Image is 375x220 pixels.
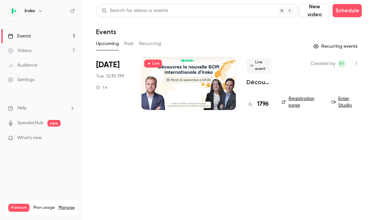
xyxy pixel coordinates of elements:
[25,8,35,14] h6: Iroko
[96,60,120,70] span: [DATE]
[124,38,134,49] button: Past
[144,60,162,68] span: Live
[17,105,27,112] span: Help
[8,62,37,69] div: Audience
[102,7,168,14] div: Search for videos or events
[339,60,345,68] span: RT
[282,95,324,109] a: Registration page
[310,41,362,52] button: Recurring events
[8,204,29,212] span: Premium
[59,205,75,210] a: Manage
[96,38,119,49] button: Upcoming
[246,78,271,86] a: Découvrez la nouvelle SCPI internationale signée [PERSON_NAME]
[299,4,330,17] button: New video
[8,105,75,112] li: help-dropdown-opener
[8,47,31,54] div: Videos
[96,57,131,110] div: Sep 16 Tue, 12:30 PM (Europe/Paris)
[246,100,269,109] a: 1796
[332,95,362,109] a: Enter Studio
[17,135,42,141] span: What's new
[8,6,19,16] img: Iroko
[257,100,269,109] h4: 1796
[96,28,116,36] h1: Events
[246,58,271,73] span: Live event
[96,85,107,90] div: 1 h
[67,135,75,141] iframe: Noticeable Trigger
[311,60,335,68] span: Created by
[47,120,61,127] span: new
[333,4,362,17] button: Schedule
[8,77,34,83] div: Settings
[8,33,31,39] div: Events
[96,73,124,80] span: Tue, 12:30 PM
[33,205,55,210] span: Plan usage
[139,38,161,49] button: Recurring
[338,60,346,68] span: Roxane Tranchard
[17,120,43,127] a: SpeakerHub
